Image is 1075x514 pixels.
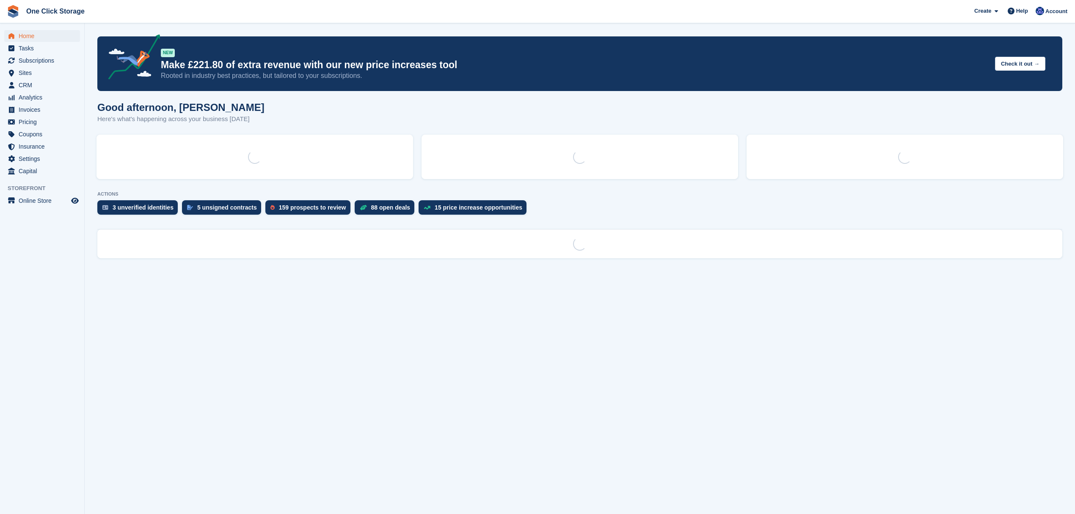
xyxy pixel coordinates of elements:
[419,200,531,219] a: 15 price increase opportunities
[197,204,257,211] div: 5 unsigned contracts
[182,200,265,219] a: 5 unsigned contracts
[995,57,1045,71] button: Check it out →
[4,55,80,66] a: menu
[19,79,69,91] span: CRM
[4,91,80,103] a: menu
[19,67,69,79] span: Sites
[279,204,346,211] div: 159 prospects to review
[23,4,88,18] a: One Click Storage
[161,59,988,71] p: Make £221.80 of extra revenue with our new price increases tool
[4,195,80,207] a: menu
[19,116,69,128] span: Pricing
[1016,7,1028,15] span: Help
[19,42,69,54] span: Tasks
[19,104,69,116] span: Invoices
[19,128,69,140] span: Coupons
[7,5,19,18] img: stora-icon-8386f47178a22dfd0bd8f6a31ec36ba5ce8667c1dd55bd0f319d3a0aa187defe.svg
[435,204,522,211] div: 15 price increase opportunities
[371,204,411,211] div: 88 open deals
[19,55,69,66] span: Subscriptions
[4,165,80,177] a: menu
[4,79,80,91] a: menu
[270,205,275,210] img: prospect-51fa495bee0391a8d652442698ab0144808aea92771e9ea1ae160a38d050c398.svg
[4,141,80,152] a: menu
[4,42,80,54] a: menu
[1045,7,1067,16] span: Account
[1036,7,1044,15] img: Thomas
[19,91,69,103] span: Analytics
[4,128,80,140] a: menu
[97,102,265,113] h1: Good afternoon, [PERSON_NAME]
[101,34,160,83] img: price-adjustments-announcement-icon-8257ccfd72463d97f412b2fc003d46551f7dbcb40ab6d574587a9cd5c0d94...
[424,206,430,210] img: price_increase_opportunities-93ffe204e8149a01c8c9dc8f82e8f89637d9d84a8eef4429ea346261dce0b2c0.svg
[70,196,80,206] a: Preview store
[4,153,80,165] a: menu
[8,184,84,193] span: Storefront
[19,195,69,207] span: Online Store
[102,205,108,210] img: verify_identity-adf6edd0f0f0b5bbfe63781bf79b02c33cf7c696d77639b501bdc392416b5a36.svg
[4,104,80,116] a: menu
[161,49,175,57] div: NEW
[265,200,355,219] a: 159 prospects to review
[161,71,988,80] p: Rooted in industry best practices, but tailored to your subscriptions.
[19,30,69,42] span: Home
[19,165,69,177] span: Capital
[97,200,182,219] a: 3 unverified identities
[187,205,193,210] img: contract_signature_icon-13c848040528278c33f63329250d36e43548de30e8caae1d1a13099fd9432cc5.svg
[355,200,419,219] a: 88 open deals
[974,7,991,15] span: Create
[97,191,1062,197] p: ACTIONS
[19,153,69,165] span: Settings
[4,116,80,128] a: menu
[4,30,80,42] a: menu
[113,204,174,211] div: 3 unverified identities
[360,204,367,210] img: deal-1b604bf984904fb50ccaf53a9ad4b4a5d6e5aea283cecdc64d6e3604feb123c2.svg
[4,67,80,79] a: menu
[97,114,265,124] p: Here's what's happening across your business [DATE]
[19,141,69,152] span: Insurance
